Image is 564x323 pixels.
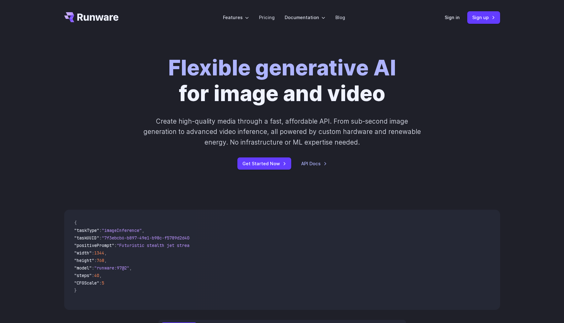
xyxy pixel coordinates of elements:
a: Blog [335,14,345,21]
span: 40 [94,273,99,278]
span: , [104,250,107,256]
span: : [99,280,102,286]
span: "runware:97@2" [94,265,129,271]
span: "CFGScale" [74,280,99,286]
span: : [94,258,97,263]
span: 1344 [94,250,104,256]
span: , [99,273,102,278]
a: Sign up [467,11,500,23]
span: "positivePrompt" [74,243,114,248]
span: , [142,228,144,233]
a: Sign in [445,14,460,21]
span: 5 [102,280,104,286]
strong: Flexible generative AI [168,55,396,80]
span: : [92,265,94,271]
span: "model" [74,265,92,271]
span: { [74,220,77,226]
span: "7f3ebcb6-b897-49e1-b98c-f5789d2d40d7" [102,235,197,241]
span: , [104,258,107,263]
label: Features [223,14,249,21]
label: Documentation [285,14,325,21]
span: "Futuristic stealth jet streaking through a neon-lit cityscape with glowing purple exhaust" [117,243,345,248]
span: "imageInference" [102,228,142,233]
span: "width" [74,250,92,256]
a: Get Started Now [237,157,291,170]
a: Pricing [259,14,275,21]
span: } [74,288,77,293]
p: Create high-quality media through a fast, affordable API. From sub-second image generation to adv... [142,116,422,147]
span: : [99,228,102,233]
h1: for image and video [168,55,396,106]
span: : [92,273,94,278]
span: "taskUUID" [74,235,99,241]
span: "steps" [74,273,92,278]
span: : [92,250,94,256]
span: "taskType" [74,228,99,233]
a: API Docs [301,160,327,167]
span: , [129,265,132,271]
span: 768 [97,258,104,263]
span: "height" [74,258,94,263]
span: : [99,235,102,241]
span: : [114,243,117,248]
a: Go to / [64,12,119,22]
